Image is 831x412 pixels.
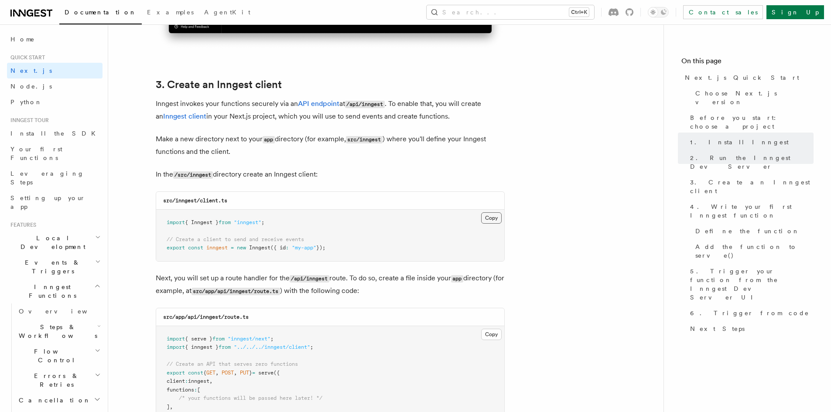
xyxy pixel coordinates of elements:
[692,239,814,263] a: Add the function to serve()
[346,136,383,143] code: src/inngest
[15,303,103,319] a: Overview
[681,56,814,70] h4: On this page
[7,166,103,190] a: Leveraging Steps
[263,136,275,143] code: app
[192,288,280,295] code: src/app/api/inngest/route.ts
[15,392,103,408] button: Cancellation
[15,396,91,405] span: Cancellation
[7,126,103,141] a: Install the SDK
[19,308,109,315] span: Overview
[10,99,42,106] span: Python
[167,378,185,384] span: client
[10,83,52,90] span: Node.js
[237,245,246,251] span: new
[231,245,234,251] span: =
[234,370,237,376] span: ,
[219,219,231,225] span: from
[185,219,219,225] span: { Inngest }
[7,234,95,251] span: Local Development
[345,101,385,108] code: /api/inngest
[427,5,594,19] button: Search...Ctrl+K
[156,133,505,158] p: Make a new directory next to your directory (for example, ) where you'll define your Inngest func...
[252,370,255,376] span: =
[690,202,814,220] span: 4. Write your first Inngest function
[10,146,62,161] span: Your first Functions
[7,258,95,276] span: Events & Triggers
[270,336,274,342] span: ;
[687,321,814,337] a: Next Steps
[249,370,252,376] span: }
[219,344,231,350] span: from
[188,370,203,376] span: const
[167,387,194,393] span: functions
[163,197,227,204] code: src/inngest/client.ts
[179,395,322,401] span: /* your functions will be passed here later! */
[215,370,219,376] span: ,
[188,245,203,251] span: const
[147,9,194,16] span: Examples
[209,378,212,384] span: ,
[15,323,97,340] span: Steps & Workflows
[249,245,270,251] span: Inngest
[212,336,225,342] span: from
[261,219,264,225] span: ;
[10,35,35,44] span: Home
[156,98,505,123] p: Inngest invokes your functions securely via an at . To enable that, you will create an in your Ne...
[163,314,249,320] code: src/app/api/inngest/route.ts
[167,219,185,225] span: import
[185,336,212,342] span: { serve }
[194,387,197,393] span: :
[648,7,669,17] button: Toggle dark mode
[156,168,505,181] p: In the directory create an Inngest client:
[142,3,199,24] a: Examples
[156,78,282,91] a: 3. Create an Inngest client
[692,223,814,239] a: Define the function
[692,85,814,110] a: Choose Next.js version
[690,309,809,317] span: 6. Trigger from code
[687,305,814,321] a: 6. Trigger from code
[185,344,219,350] span: { inngest }
[15,368,103,392] button: Errors & Retries
[569,8,589,17] kbd: Ctrl+K
[766,5,824,19] a: Sign Up
[695,227,800,235] span: Define the function
[687,134,814,150] a: 1. Install Inngest
[7,78,103,94] a: Node.js
[170,404,173,410] span: ,
[685,73,799,82] span: Next.js Quick Start
[481,212,502,224] button: Copy
[270,245,286,251] span: ({ id
[167,370,185,376] span: export
[7,279,103,303] button: Inngest Functions
[7,283,94,300] span: Inngest Functions
[188,378,209,384] span: inngest
[167,236,304,242] span: // Create a client to send and receive events
[298,99,339,108] a: API endpoint
[15,347,95,364] span: Flow Control
[222,370,234,376] span: POST
[197,387,200,393] span: [
[290,275,329,283] code: /api/inngest
[7,221,36,228] span: Features
[258,370,274,376] span: serve
[310,344,313,350] span: ;
[173,171,213,179] code: /src/inngest
[690,153,814,171] span: 2. Run the Inngest Dev Server
[687,199,814,223] a: 4. Write your first Inngest function
[695,89,814,106] span: Choose Next.js version
[10,194,85,210] span: Setting up your app
[481,329,502,340] button: Copy
[15,371,95,389] span: Errors & Retries
[7,255,103,279] button: Events & Triggers
[206,370,215,376] span: GET
[274,370,280,376] span: ({
[10,130,101,137] span: Install the SDK
[7,54,45,61] span: Quick start
[690,113,814,131] span: Before you start: choose a project
[59,3,142,24] a: Documentation
[234,219,261,225] span: "inngest"
[7,31,103,47] a: Home
[7,63,103,78] a: Next.js
[156,272,505,297] p: Next, you will set up a route handler for the route. To do so, create a file inside your director...
[7,141,103,166] a: Your first Functions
